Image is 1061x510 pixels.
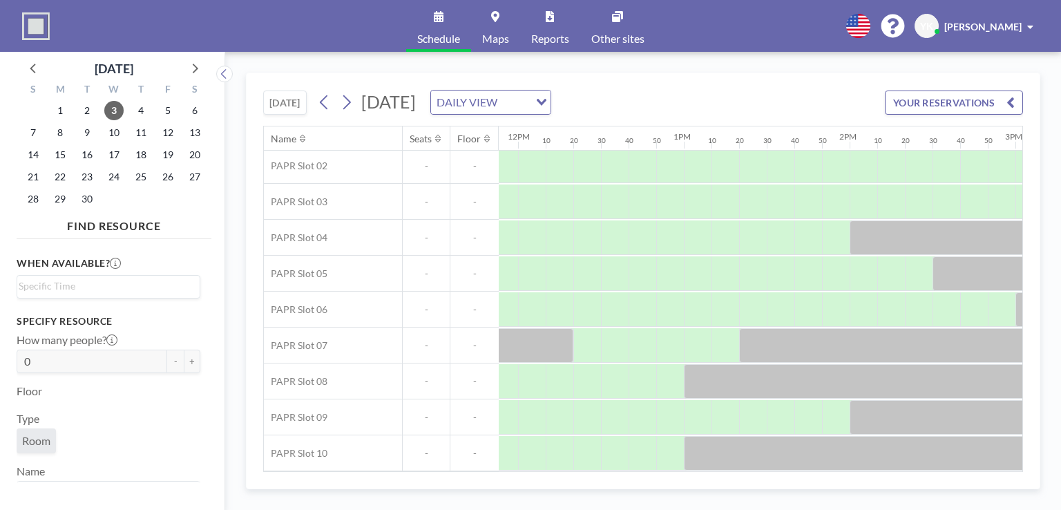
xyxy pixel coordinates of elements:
[839,131,857,142] div: 2PM
[403,196,450,208] span: -
[20,82,47,100] div: S
[542,136,551,145] div: 10
[158,145,178,164] span: Friday, September 19, 2025
[450,339,499,352] span: -
[50,145,70,164] span: Monday, September 15, 2025
[508,131,530,142] div: 12PM
[185,145,204,164] span: Saturday, September 20, 2025
[181,82,208,100] div: S
[410,133,432,145] div: Seats
[984,136,993,145] div: 50
[17,214,211,233] h4: FIND RESOURCE
[403,447,450,460] span: -
[417,33,460,44] span: Schedule
[17,276,200,296] div: Search for option
[403,232,450,244] span: -
[264,303,327,316] span: PAPR Slot 06
[264,447,327,460] span: PAPR Slot 10
[591,33,644,44] span: Other sites
[74,82,101,100] div: T
[957,136,965,145] div: 40
[929,136,937,145] div: 30
[167,350,184,373] button: -
[264,267,327,280] span: PAPR Slot 05
[403,160,450,172] span: -
[17,412,39,426] label: Type
[264,339,327,352] span: PAPR Slot 07
[920,20,933,32] span: YK
[1005,131,1022,142] div: 3PM
[131,145,151,164] span: Thursday, September 18, 2025
[450,232,499,244] span: -
[263,91,307,115] button: [DATE]
[185,101,204,120] span: Saturday, September 6, 2025
[450,160,499,172] span: -
[819,136,827,145] div: 50
[50,167,70,187] span: Monday, September 22, 2025
[403,267,450,280] span: -
[77,123,97,142] span: Tuesday, September 9, 2025
[450,303,499,316] span: -
[185,167,204,187] span: Saturday, September 27, 2025
[104,167,124,187] span: Wednesday, September 24, 2025
[403,411,450,424] span: -
[77,145,97,164] span: Tuesday, September 16, 2025
[50,189,70,209] span: Monday, September 29, 2025
[450,447,499,460] span: -
[450,411,499,424] span: -
[50,101,70,120] span: Monday, September 1, 2025
[264,411,327,424] span: PAPR Slot 09
[271,133,296,145] div: Name
[131,123,151,142] span: Thursday, September 11, 2025
[501,93,528,111] input: Search for option
[23,189,43,209] span: Sunday, September 28, 2025
[17,482,200,505] div: Search for option
[104,101,124,120] span: Wednesday, September 3, 2025
[185,123,204,142] span: Saturday, September 13, 2025
[158,101,178,120] span: Friday, September 5, 2025
[158,123,178,142] span: Friday, September 12, 2025
[17,333,117,347] label: How many people?
[434,93,500,111] span: DAILY VIEW
[457,133,481,145] div: Floor
[23,167,43,187] span: Sunday, September 21, 2025
[708,136,716,145] div: 10
[431,91,551,114] div: Search for option
[127,82,154,100] div: T
[17,315,200,328] h3: Specify resource
[104,123,124,142] span: Wednesday, September 10, 2025
[673,131,691,142] div: 1PM
[264,196,327,208] span: PAPR Slot 03
[763,136,772,145] div: 30
[77,101,97,120] span: Tuesday, September 2, 2025
[361,91,416,112] span: [DATE]
[19,278,192,294] input: Search for option
[598,136,606,145] div: 30
[17,464,45,478] label: Name
[154,82,181,100] div: F
[17,384,42,398] label: Floor
[158,167,178,187] span: Friday, September 26, 2025
[901,136,910,145] div: 20
[450,375,499,388] span: -
[47,82,74,100] div: M
[653,136,661,145] div: 50
[264,232,327,244] span: PAPR Slot 04
[22,12,50,40] img: organization-logo
[403,303,450,316] span: -
[50,123,70,142] span: Monday, September 8, 2025
[625,136,633,145] div: 40
[101,82,128,100] div: W
[95,59,133,78] div: [DATE]
[184,350,200,373] button: +
[482,33,509,44] span: Maps
[77,189,97,209] span: Tuesday, September 30, 2025
[885,91,1023,115] button: YOUR RESERVATIONS
[403,339,450,352] span: -
[23,123,43,142] span: Sunday, September 7, 2025
[450,267,499,280] span: -
[131,167,151,187] span: Thursday, September 25, 2025
[22,434,50,448] span: Room
[104,145,124,164] span: Wednesday, September 17, 2025
[403,375,450,388] span: -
